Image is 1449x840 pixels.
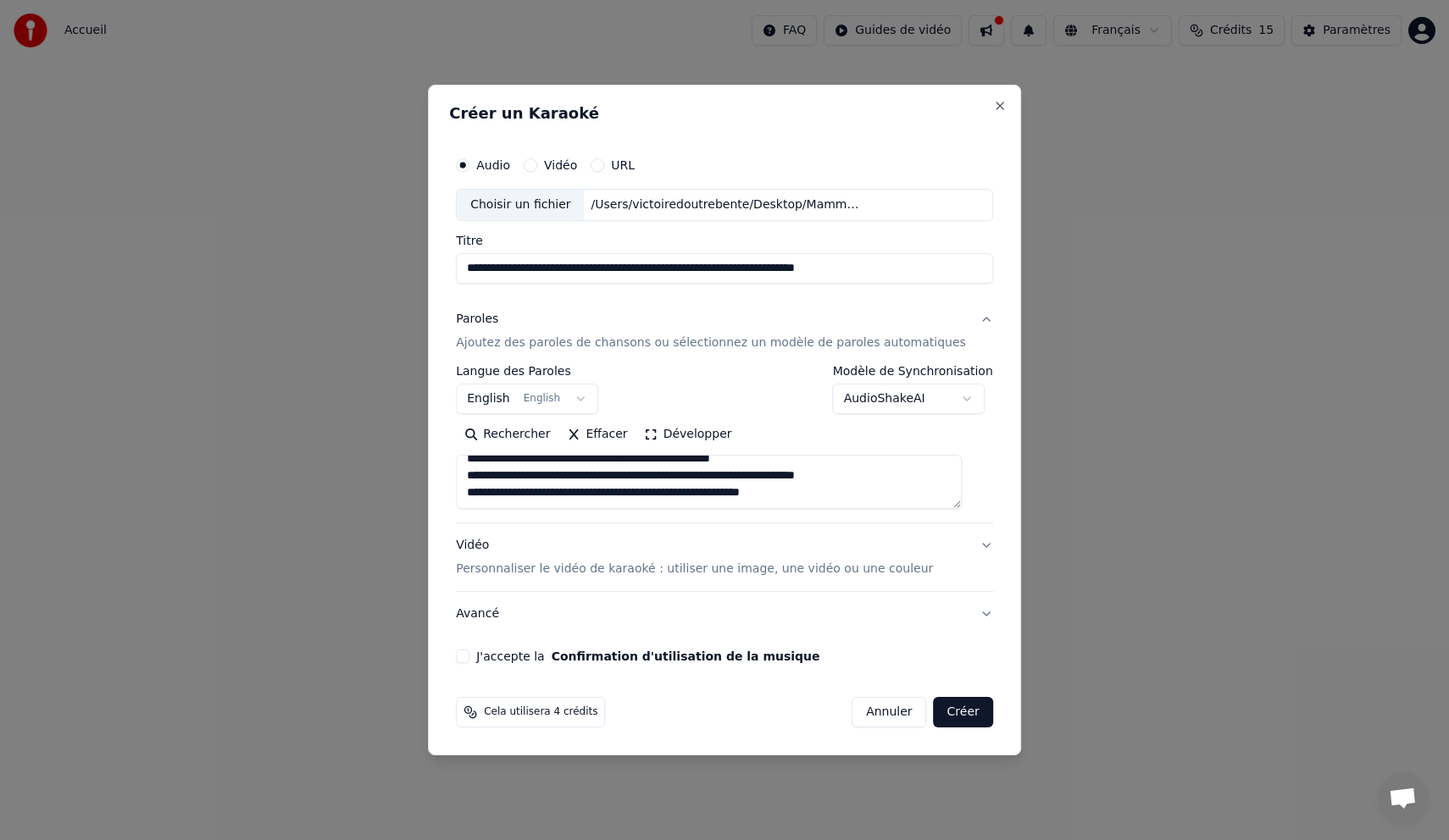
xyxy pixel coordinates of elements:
button: Rechercher [456,421,558,448]
label: Langue des Paroles [456,365,598,377]
button: Annuler [852,697,926,727]
button: Effacer [558,421,636,448]
label: Modèle de Synchronisation [833,365,993,377]
button: VidéoPersonnaliser le vidéo de karaoké : utiliser une image, une vidéo ou une couleur [456,523,993,591]
div: /Users/victoiredoutrebente/Desktop/Mamma Mia 2 - When I Kissed The Teacher - Karaoke Version from... [585,196,873,213]
label: J'accepte la [476,650,819,662]
div: Paroles [456,311,498,328]
h2: Créer un Karaoké [449,106,1000,121]
label: Audio [476,159,510,171]
button: J'accepte la [552,650,820,662]
p: Ajoutez des paroles de chansons ou sélectionnez un modèle de paroles automatiques [456,334,966,351]
button: Développer [636,421,741,448]
label: Vidéo [544,159,577,171]
span: Cela utilisera 4 crédits [484,705,597,719]
div: Choisir un fichier [457,190,584,220]
label: URL [611,159,635,171]
p: Personnaliser le vidéo de karaoké : utiliser une image, une vidéo ou une couleur [456,561,933,577]
div: Vidéo [456,537,933,577]
button: ParolesAjoutez des paroles de chansons ou sélectionnez un modèle de paroles automatiques [456,297,993,365]
button: Créer [934,697,993,727]
label: Titre [456,235,993,246]
button: Avancé [456,592,993,636]
div: ParolesAjoutez des paroles de chansons ou sélectionnez un modèle de paroles automatiques [456,365,993,522]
